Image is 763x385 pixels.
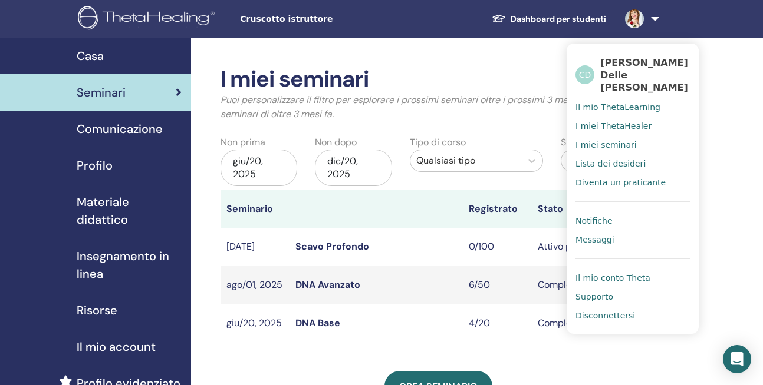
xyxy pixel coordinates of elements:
a: Diventa un praticante [575,173,690,192]
span: Il mio ThetaLearning [575,102,660,112]
img: graduation-cap-white.svg [492,14,506,24]
span: Profilo [77,157,113,174]
span: Diventa un praticante [575,177,666,188]
td: giu/20, 2025 [221,304,290,343]
a: Notifiche [575,211,690,230]
a: DNA Avanzato [295,278,360,291]
span: Materiale didattico [77,193,182,228]
span: Disconnettersi [575,310,635,321]
span: Risorse [77,301,117,319]
div: Qualsiasi tipo [416,154,515,168]
span: Supporto [575,291,613,302]
div: dic/20, 2025 [315,150,392,186]
div: Open Intercom Messenger [723,345,751,373]
span: Casa [77,47,104,65]
td: Attivo pubblicato [532,228,636,266]
td: 0/100 [463,228,532,266]
th: Registrato [463,190,532,228]
a: I miei ThetaHealer [575,117,690,135]
a: I miei seminari [575,135,690,154]
td: [DATE] [221,228,290,266]
a: Supporto [575,287,690,306]
span: Cruscotto istruttore [240,13,417,25]
span: Notifiche [575,215,612,226]
a: Disconnettersi [575,306,690,325]
td: 6/50 [463,266,532,304]
a: CD[PERSON_NAME] Delle [PERSON_NAME] [575,52,690,98]
a: Lista dei desideri [575,154,690,173]
a: DNA Base [295,317,340,329]
span: Insegnamento in linea [77,247,182,283]
a: Messaggi [575,230,690,249]
td: 4/20 [463,304,532,343]
span: Lista dei desideri [575,158,646,169]
a: Il mio ThetaLearning [575,98,690,117]
a: Dashboard per studenti [482,8,616,30]
label: Tipo di corso [410,135,466,150]
td: ago/01, 2025 [221,266,290,304]
span: Seminari [77,84,126,101]
td: Completato [532,266,636,304]
span: Il mio account [77,338,156,356]
label: Non prima [221,135,265,150]
div: giu/20, 2025 [221,150,298,186]
h2: I miei seminari [221,66,657,93]
th: Stato [532,190,636,228]
span: Comunicazione [77,120,163,138]
span: Messaggi [575,234,614,245]
a: Il mio conto Theta [575,268,690,287]
span: I miei seminari [575,140,637,150]
p: Puoi personalizzare il filtro per esplorare i prossimi seminari oltre i prossimi 3 mesi o control... [221,93,657,121]
img: logo.png [78,6,219,32]
span: CD [575,65,594,84]
th: Seminario [221,190,290,228]
td: Completato [532,304,636,343]
label: Stato del seminario [561,135,644,150]
span: Il mio conto Theta [575,273,650,283]
img: default.jpg [625,9,644,28]
span: [PERSON_NAME] Delle [PERSON_NAME] [600,57,690,94]
a: Scavo Profondo [295,240,369,253]
span: I miei ThetaHealer [575,121,652,131]
label: Non dopo [315,135,357,150]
